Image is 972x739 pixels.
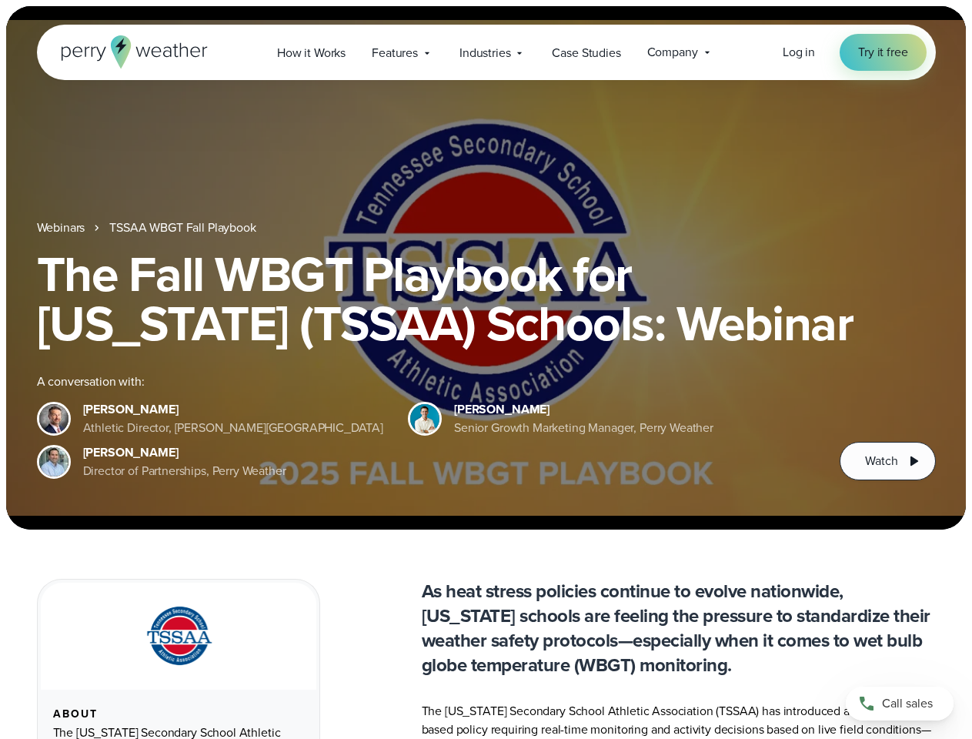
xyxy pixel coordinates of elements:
[783,43,815,61] span: Log in
[539,37,633,69] a: Case Studies
[840,34,926,71] a: Try it free
[277,44,346,62] span: How it Works
[39,404,68,433] img: Brian Wyatt
[459,44,510,62] span: Industries
[410,404,439,433] img: Spencer Patton, Perry Weather
[127,601,230,671] img: TSSAA-Tennessee-Secondary-School-Athletic-Association.svg
[454,400,713,419] div: [PERSON_NAME]
[37,219,936,237] nav: Breadcrumb
[109,219,256,237] a: TSSAA WBGT Fall Playbook
[83,400,384,419] div: [PERSON_NAME]
[840,442,935,480] button: Watch
[858,43,907,62] span: Try it free
[846,687,954,721] a: Call sales
[454,419,713,437] div: Senior Growth Marketing Manager, Perry Weather
[53,708,304,721] div: About
[552,44,620,62] span: Case Studies
[83,419,384,437] div: Athletic Director, [PERSON_NAME][GEOGRAPHIC_DATA]
[865,452,897,470] span: Watch
[83,443,286,462] div: [PERSON_NAME]
[37,249,936,348] h1: The Fall WBGT Playbook for [US_STATE] (TSSAA) Schools: Webinar
[783,43,815,62] a: Log in
[37,219,85,237] a: Webinars
[372,44,418,62] span: Features
[37,373,816,391] div: A conversation with:
[422,579,936,677] p: As heat stress policies continue to evolve nationwide, [US_STATE] schools are feeling the pressur...
[882,694,933,713] span: Call sales
[83,462,286,480] div: Director of Partnerships, Perry Weather
[39,447,68,477] img: Jeff Wood
[264,37,359,69] a: How it Works
[647,43,698,62] span: Company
